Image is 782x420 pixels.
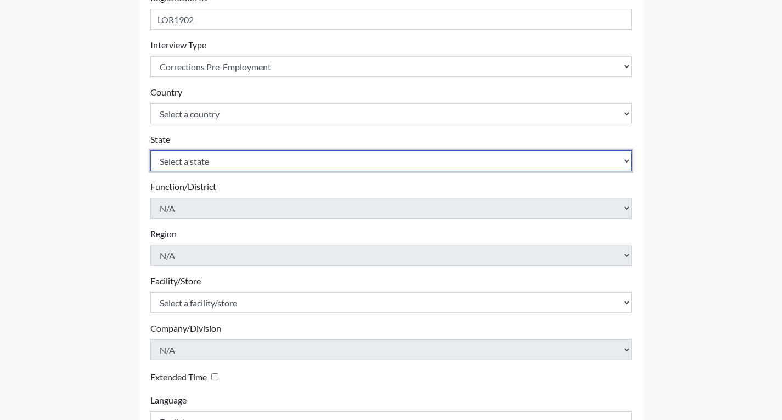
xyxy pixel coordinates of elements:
label: Country [150,86,182,99]
label: Language [150,394,187,407]
label: Interview Type [150,38,206,52]
label: Company/Division [150,322,221,335]
input: Insert a Registration ID, which needs to be a unique alphanumeric value for each interviewee [150,9,632,30]
label: Extended Time [150,371,207,384]
div: Checking this box will provide the interviewee with an accomodation of extra time to answer each ... [150,369,223,385]
label: Function/District [150,180,216,193]
label: State [150,133,170,146]
label: Region [150,227,177,240]
label: Facility/Store [150,275,201,288]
